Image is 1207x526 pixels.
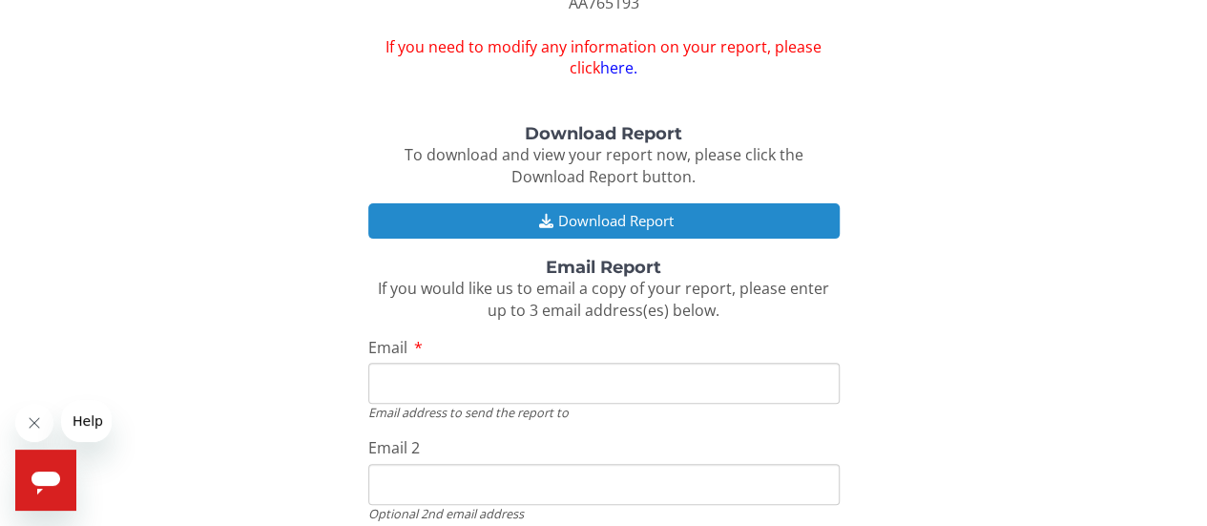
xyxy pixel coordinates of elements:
[525,123,682,144] strong: Download Report
[368,505,840,522] div: Optional 2nd email address
[15,404,53,442] iframe: Close message
[368,203,840,239] button: Download Report
[61,400,112,442] iframe: Message from company
[546,257,661,278] strong: Email Report
[368,337,407,358] span: Email
[368,36,840,80] span: If you need to modify any information on your report, please click
[405,144,803,187] span: To download and view your report now, please click the Download Report button.
[600,57,637,78] a: here.
[15,450,76,511] iframe: Button to launch messaging window
[378,278,829,321] span: If you would like us to email a copy of your report, please enter up to 3 email address(es) below.
[368,404,840,421] div: Email address to send the report to
[368,437,420,458] span: Email 2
